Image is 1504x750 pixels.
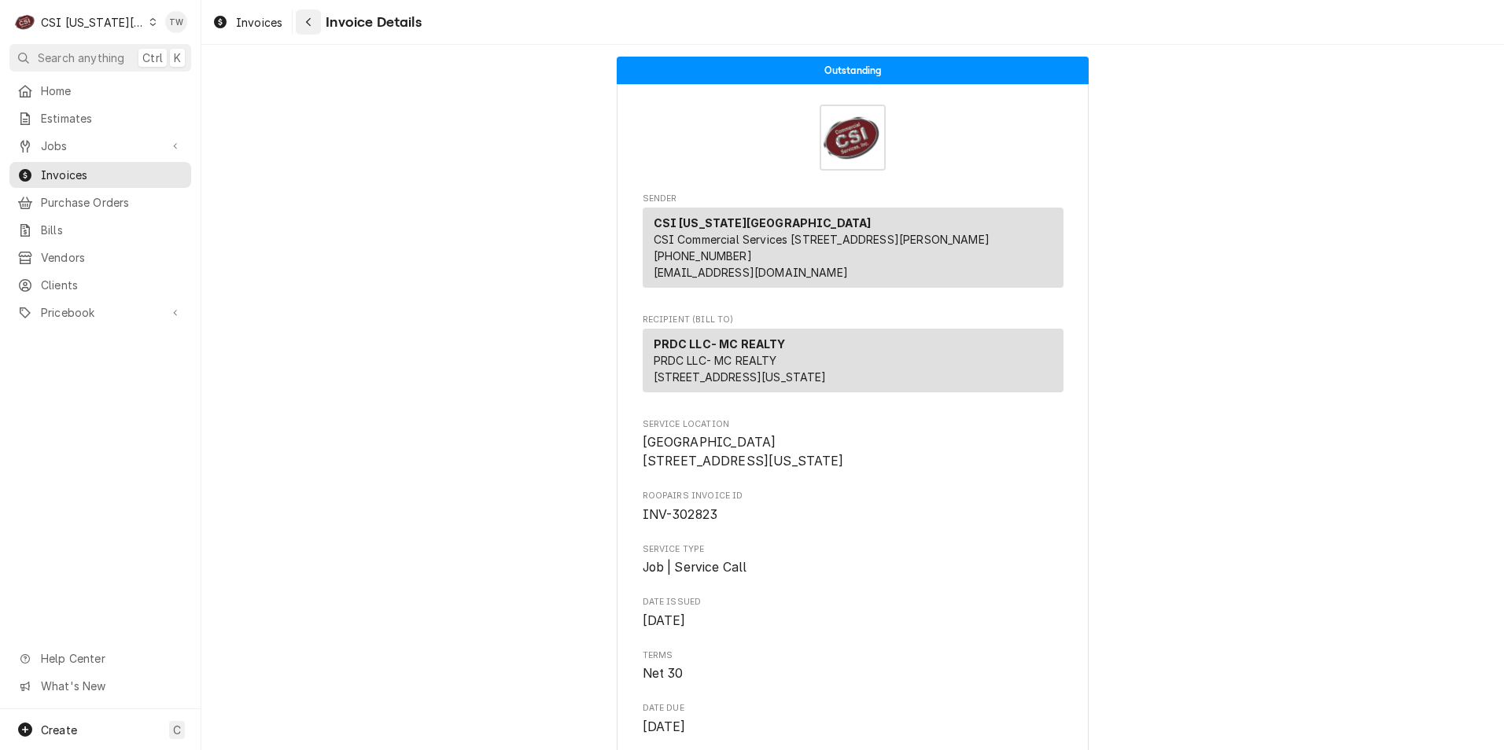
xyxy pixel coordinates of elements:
[643,314,1063,326] span: Recipient (Bill To)
[296,9,321,35] button: Navigate back
[643,612,1063,631] span: Date Issued
[654,216,872,230] strong: CSI [US_STATE][GEOGRAPHIC_DATA]
[41,110,183,127] span: Estimates
[41,304,160,321] span: Pricebook
[643,418,1063,471] div: Service Location
[165,11,187,33] div: TW
[41,249,183,266] span: Vendors
[654,354,827,384] span: PRDC LLC- MC REALTY [STREET_ADDRESS][US_STATE]
[9,78,191,104] a: Home
[9,133,191,159] a: Go to Jobs
[643,208,1063,294] div: Sender
[643,418,1063,431] span: Service Location
[173,722,181,738] span: C
[41,167,183,183] span: Invoices
[643,543,1063,577] div: Service Type
[236,14,282,31] span: Invoices
[643,613,686,628] span: [DATE]
[654,337,786,351] strong: PRDC LLC- MC REALTY
[41,83,183,99] span: Home
[321,12,421,33] span: Invoice Details
[617,57,1089,84] div: Status
[643,314,1063,399] div: Invoice Recipient
[41,14,145,31] div: CSI [US_STATE][GEOGRAPHIC_DATA]
[643,435,844,469] span: [GEOGRAPHIC_DATA] [STREET_ADDRESS][US_STATE]
[9,673,191,699] a: Go to What's New
[643,719,686,734] span: [DATE]
[41,678,182,694] span: What's New
[38,50,124,66] span: Search anything
[643,718,1063,737] span: Date Due
[643,490,1063,502] span: Roopairs Invoice ID
[643,507,718,522] span: INV-302823
[643,649,1063,683] div: Terms
[41,222,183,238] span: Bills
[654,233,990,246] span: CSI Commercial Services [STREET_ADDRESS][PERSON_NAME]
[9,217,191,243] a: Bills
[41,277,183,293] span: Clients
[9,162,191,188] a: Invoices
[41,138,160,154] span: Jobs
[654,249,752,263] a: [PHONE_NUMBER]
[9,244,191,270] a: Vendors
[643,702,1063,736] div: Date Due
[643,596,1063,608] span: Date Issued
[643,702,1063,715] span: Date Due
[643,506,1063,524] span: Roopairs Invoice ID
[206,9,289,35] a: Invoices
[643,193,1063,295] div: Invoice Sender
[41,194,183,211] span: Purchase Orders
[41,723,77,737] span: Create
[174,50,181,66] span: K
[643,329,1063,392] div: Recipient (Bill To)
[820,105,886,171] img: Logo
[824,65,882,75] span: Outstanding
[9,44,191,72] button: Search anythingCtrlK
[643,329,1063,399] div: Recipient (Bill To)
[643,558,1063,577] span: Service Type
[643,193,1063,205] span: Sender
[643,490,1063,524] div: Roopairs Invoice ID
[9,645,191,671] a: Go to Help Center
[643,560,747,575] span: Job | Service Call
[643,433,1063,470] span: Service Location
[643,208,1063,288] div: Sender
[14,11,36,33] div: C
[654,266,848,279] a: [EMAIL_ADDRESS][DOMAIN_NAME]
[142,50,163,66] span: Ctrl
[643,664,1063,683] span: Terms
[643,543,1063,556] span: Service Type
[14,11,36,33] div: CSI Kansas City's Avatar
[165,11,187,33] div: Tori Warrick's Avatar
[643,666,684,681] span: Net 30
[41,650,182,667] span: Help Center
[9,105,191,131] a: Estimates
[9,189,191,215] a: Purchase Orders
[643,649,1063,662] span: Terms
[9,272,191,298] a: Clients
[9,300,191,325] a: Go to Pricebook
[643,596,1063,630] div: Date Issued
